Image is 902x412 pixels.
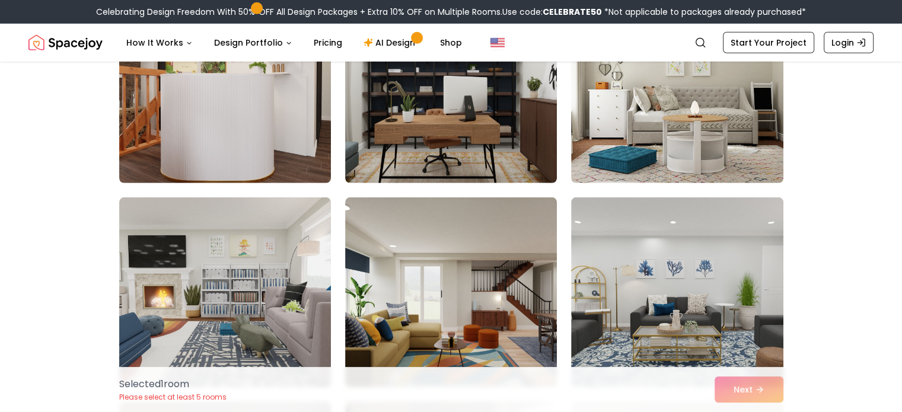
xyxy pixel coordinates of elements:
[205,31,302,55] button: Design Portfolio
[119,392,227,402] p: Please select at least 5 rooms
[824,32,874,53] a: Login
[502,6,602,18] span: Use code:
[28,31,103,55] img: Spacejoy Logo
[543,6,602,18] b: CELEBRATE50
[354,31,428,55] a: AI Design
[28,24,874,62] nav: Global
[119,377,227,391] p: Selected 1 room
[571,197,783,387] img: Room room-57
[117,31,202,55] button: How It Works
[602,6,806,18] span: *Not applicable to packages already purchased*
[431,31,471,55] a: Shop
[117,31,471,55] nav: Main
[345,197,557,387] img: Room room-56
[304,31,352,55] a: Pricing
[490,36,505,50] img: United States
[96,6,806,18] div: Celebrating Design Freedom With 50% OFF All Design Packages + Extra 10% OFF on Multiple Rooms.
[119,197,331,387] img: Room room-55
[28,31,103,55] a: Spacejoy
[723,32,814,53] a: Start Your Project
